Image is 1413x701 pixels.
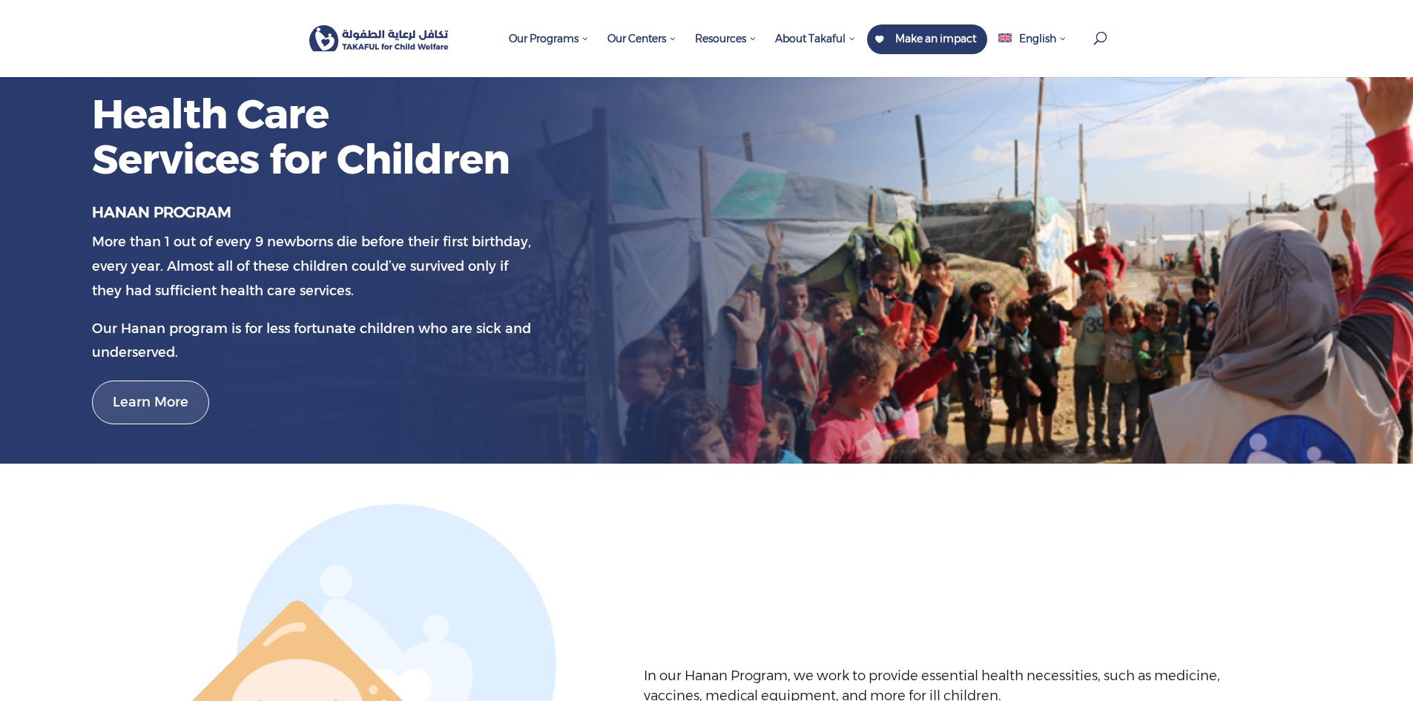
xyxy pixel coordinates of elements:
[688,24,764,77] a: Resources
[991,24,1073,77] a: English
[92,317,537,366] p: Our Hanan program is for less fortunate children who are sick and underserved.
[92,92,537,189] h1: Health Care Services for Children
[867,24,987,54] a: Make an impact
[775,32,856,45] span: About Takaful
[895,32,976,45] span: Make an impact
[309,25,449,52] img: Takaful
[501,24,596,77] a: Our Programs
[1019,32,1056,45] span: English
[509,32,589,45] span: Our Programs
[695,32,757,45] span: Resources
[92,381,209,424] a: Learn More
[768,24,863,77] a: About Takaful
[600,24,684,77] a: Our Centers
[92,230,537,316] p: More than 1 out of every 9 newborns die before their first birthday, every year. Almost all of th...
[607,32,676,45] span: Our Centers
[92,203,1413,223] p: Hanan Program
